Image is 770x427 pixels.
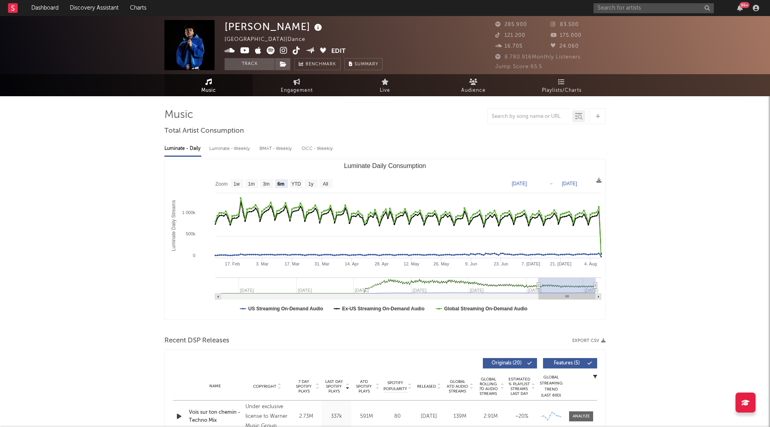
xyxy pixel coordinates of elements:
span: Originals ( 20 ) [488,361,525,366]
span: Playlists/Charts [542,86,582,95]
span: 121.200 [495,33,525,38]
text: 26. May [434,261,450,266]
button: Edit [331,47,346,57]
span: Released [417,384,436,389]
button: Features(5) [543,358,597,368]
text: 31. Mar [314,261,330,266]
span: Audience [461,86,486,95]
text: 4. Aug [584,261,597,266]
span: Estimated % Playlist Streams Last Day [508,377,530,396]
input: Search for artists [594,3,714,13]
text: → [549,181,553,186]
text: 14. Apr [345,261,359,266]
span: Live [380,86,390,95]
div: 2.73M [293,413,319,421]
span: Jump Score: 65.5 [495,64,542,69]
a: Audience [429,74,517,96]
text: US Streaming On-Demand Audio [248,306,323,312]
div: Global Streaming Trend (Last 60D) [539,374,563,399]
svg: Luminate Daily Consumption [165,159,605,320]
span: Benchmark [306,60,336,69]
text: 12. May [403,261,419,266]
span: ATD Spotify Plays [353,379,375,394]
text: [DATE] [512,181,527,186]
text: 1 000k [182,210,196,215]
a: Music [164,74,253,96]
text: [DATE] [584,288,598,293]
text: 0 [193,253,195,258]
text: All [323,181,328,187]
text: 1y [308,181,314,187]
text: Ex-US Streaming On-Demand Audio [342,306,425,312]
div: Luminate - Weekly [209,142,251,156]
a: Engagement [253,74,341,96]
button: Originals(20) [483,358,537,368]
button: Summary [344,58,383,70]
span: Features ( 5 ) [548,361,585,366]
span: Summary [355,62,378,67]
div: 591M [353,413,379,421]
span: Global ATD Audio Streams [446,379,468,394]
span: Last Day Spotify Plays [323,379,344,394]
div: 2.91M [477,413,504,421]
text: Zoom [215,181,228,187]
text: 1m [248,181,255,187]
text: 3m [263,181,270,187]
text: 1w [233,181,240,187]
div: Luminate - Daily [164,142,201,156]
span: 175.000 [551,33,582,38]
text: [DATE] [562,181,577,186]
div: Name [189,383,241,389]
div: 337k [323,413,349,421]
div: ~ 20 % [508,413,535,421]
span: Copyright [253,384,276,389]
span: Music [201,86,216,95]
text: 23. Jun [494,261,508,266]
span: 285.900 [495,22,527,27]
div: 80 [383,413,411,421]
div: 99 + [740,2,750,8]
a: Live [341,74,429,96]
span: 8.780.916 Monthly Listeners [495,55,581,60]
a: Benchmark [294,58,340,70]
a: Playlists/Charts [517,74,606,96]
button: Export CSV [572,338,606,343]
text: YTD [291,181,301,187]
span: Total Artist Consumption [164,126,244,136]
div: OCC - Weekly [302,142,334,156]
span: Spotify Popularity [383,380,407,392]
input: Search by song name or URL [488,113,572,120]
span: 7 Day Spotify Plays [293,379,314,394]
text: 3. Mar [256,261,269,266]
text: 6m [278,181,284,187]
span: 16.705 [495,44,523,49]
a: Vois sur ton chemin - Techno Mix [189,409,241,424]
text: 21. [DATE] [550,261,571,266]
text: 500k [186,231,195,236]
span: Global Rolling 7D Audio Streams [477,377,499,396]
button: 99+ [737,5,743,11]
text: 28. Apr [375,261,389,266]
span: Recent DSP Releases [164,336,229,346]
div: 139M [446,413,473,421]
div: BMAT - Weekly [259,142,294,156]
div: [PERSON_NAME] [225,20,324,33]
text: 17. Feb [225,261,240,266]
text: 7. [DATE] [521,261,540,266]
span: 24.060 [551,44,579,49]
span: 83.500 [551,22,579,27]
div: [GEOGRAPHIC_DATA] | Dance [225,35,314,45]
span: Engagement [281,86,313,95]
text: 9. Jun [465,261,477,266]
text: Global Streaming On-Demand Audio [444,306,528,312]
text: 17. Mar [285,261,300,266]
button: Track [225,58,275,70]
text: Luminate Daily Consumption [344,162,426,169]
text: Luminate Daily Streams [171,200,176,251]
div: [DATE] [415,413,442,421]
